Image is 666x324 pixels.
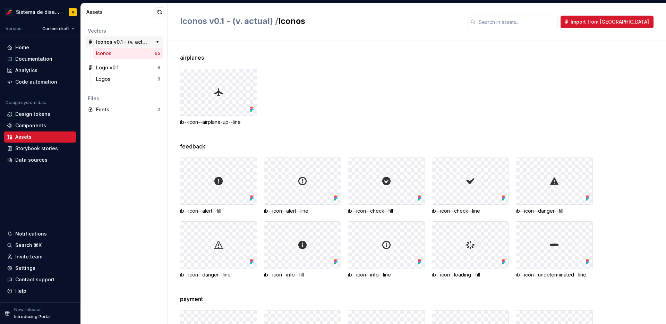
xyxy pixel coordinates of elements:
div: ib--icon--alert--fill [180,207,257,214]
div: ib--icon--danger--line [180,271,257,278]
a: Iconos v0.1 - (v. actual) [85,36,163,48]
div: Iconos v0.1 - (v. actual) [96,39,148,45]
a: Documentation [4,53,76,65]
span: airplanes [180,53,204,62]
div: ib--icon--alert--line [264,207,341,214]
button: Notifications [4,228,76,239]
button: Search ⌘K [4,240,76,251]
div: Documentation [15,56,52,62]
div: Code automation [15,78,57,85]
div: 65 [155,51,160,56]
div: 8 [157,76,160,82]
a: Components [4,120,76,131]
span: Current draft [42,26,69,32]
div: Logos [96,76,113,83]
div: Components [15,122,46,129]
div: V [72,9,74,15]
div: ib--icon--info--line [348,271,425,278]
div: Search ⌘K [15,242,42,249]
img: 55604660-494d-44a9-beb2-692398e9940a.png [5,8,13,16]
span: feedback [180,142,205,151]
a: Data sources [4,154,76,165]
a: Code automation [4,76,76,87]
a: Logos8 [93,74,163,85]
input: Search in assets... [476,16,558,28]
a: Analytics [4,65,76,76]
div: Design system data [6,100,46,105]
div: Assets [15,134,32,140]
a: Iconos65 [93,48,163,59]
div: ib--icon--airplane-up--line [180,119,257,126]
p: New release! [14,307,42,313]
div: ib--icon--undeterminated--line [516,271,593,278]
div: ib--icon--danger--fill [516,207,593,214]
div: Files [88,95,160,102]
a: Invite team [4,251,76,262]
a: Home [4,42,76,53]
div: Help [15,288,26,295]
div: Data sources [15,156,48,163]
div: ib--icon--check--line [432,207,509,214]
span: payment [180,295,203,303]
div: Iconos [96,50,114,57]
div: 8 [157,65,160,70]
h2: Iconos [180,16,459,27]
div: Logo v0.1 [96,64,119,71]
div: Invite team [15,253,42,260]
div: ib--icon--loading--fill [432,271,509,278]
div: Storybook stories [15,145,58,152]
button: Current draft [39,24,78,34]
span: Iconos v0.1 - (v. actual) / [180,16,278,26]
div: Assets [86,9,155,16]
div: Settings [15,265,35,272]
div: Analytics [15,67,37,74]
div: ib--icon--info--fill [264,271,341,278]
button: Contact support [4,274,76,285]
div: Version [6,26,22,32]
a: Logo v0.18 [85,62,163,73]
div: Home [15,44,29,51]
div: Design tokens [15,111,50,118]
div: ib--icon--check--fill [348,207,425,214]
button: Sistema de diseño IberiaV [1,5,79,19]
a: Assets [4,131,76,143]
div: Sistema de diseño Iberia [16,9,60,16]
a: Fonts2 [85,104,163,115]
button: Help [4,285,76,297]
a: Storybook stories [4,143,76,154]
p: Introducing Portal [14,314,51,319]
div: Contact support [15,276,54,283]
button: Import from [GEOGRAPHIC_DATA] [561,16,654,28]
span: Import from [GEOGRAPHIC_DATA] [571,18,649,25]
div: Fonts [96,106,157,113]
div: 2 [157,107,160,112]
div: Vectors [88,27,160,34]
div: Notifications [15,230,47,237]
a: Settings [4,263,76,274]
a: Design tokens [4,109,76,120]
